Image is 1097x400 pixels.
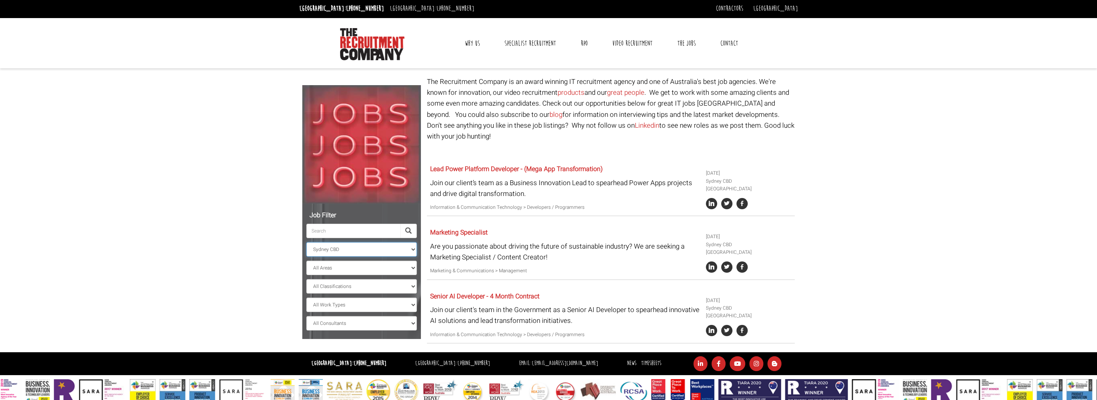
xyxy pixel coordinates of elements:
img: The Recruitment Company [340,28,404,60]
a: [EMAIL_ADDRESS][DOMAIN_NAME] [532,359,598,367]
a: Linkedin [635,120,659,131]
li: [DATE] [706,169,792,177]
img: Jobs, Jobs, Jobs [302,85,421,204]
a: [PHONE_NUMBER] [437,4,474,13]
p: Join our client’s team as a Business Innovation Lead to spearhead Power Apps projects and drive d... [430,178,700,199]
a: Video Recruitment [606,33,658,53]
input: Search [306,224,400,238]
li: Email: [517,358,600,369]
a: blog [550,110,562,120]
a: Specialist Recruitment [498,33,562,53]
p: Information & Communication Technology > Developers / Programmers [430,204,700,211]
li: [GEOGRAPHIC_DATA]: [388,2,476,15]
p: Join our client's team in the Government as a Senior AI Developer to spearhead innovative AI solu... [430,304,700,326]
li: Sydney CBD [GEOGRAPHIC_DATA] [706,178,792,193]
li: [GEOGRAPHIC_DATA]: [297,2,386,15]
p: The Recruitment Company is an award winning IT recruitment agency and one of Australia's best job... [427,76,795,142]
li: [DATE] [706,233,792,241]
a: RPO [575,33,594,53]
a: products [558,88,584,98]
a: Senior AI Developer - 4 Month Contract [430,292,539,301]
a: [PHONE_NUMBER] [354,359,386,367]
h5: Job Filter [306,212,417,219]
p: Marketing & Communications > Management [430,267,700,275]
a: Marketing Specialist [430,228,488,237]
a: Timesheets [641,359,661,367]
a: Contractors [716,4,743,13]
a: [GEOGRAPHIC_DATA] [753,4,798,13]
a: [PHONE_NUMBER] [457,359,490,367]
a: The Jobs [671,33,702,53]
li: [DATE] [706,297,792,304]
a: Contact [714,33,744,53]
strong: [GEOGRAPHIC_DATA]: [312,359,386,367]
p: Are you passionate about driving the future of sustainable industry? We are seeking a Marketing S... [430,241,700,263]
li: Sydney CBD [GEOGRAPHIC_DATA] [706,304,792,320]
a: Lead Power Platform Developer - (Mega App Transformation) [430,164,603,174]
a: great people [607,88,644,98]
a: News [627,359,636,367]
p: Information & Communication Technology > Developers / Programmers [430,331,700,339]
li: Sydney CBD [GEOGRAPHIC_DATA] [706,241,792,256]
a: [PHONE_NUMBER] [346,4,384,13]
a: Why Us [459,33,486,53]
li: [GEOGRAPHIC_DATA]: [413,358,492,369]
